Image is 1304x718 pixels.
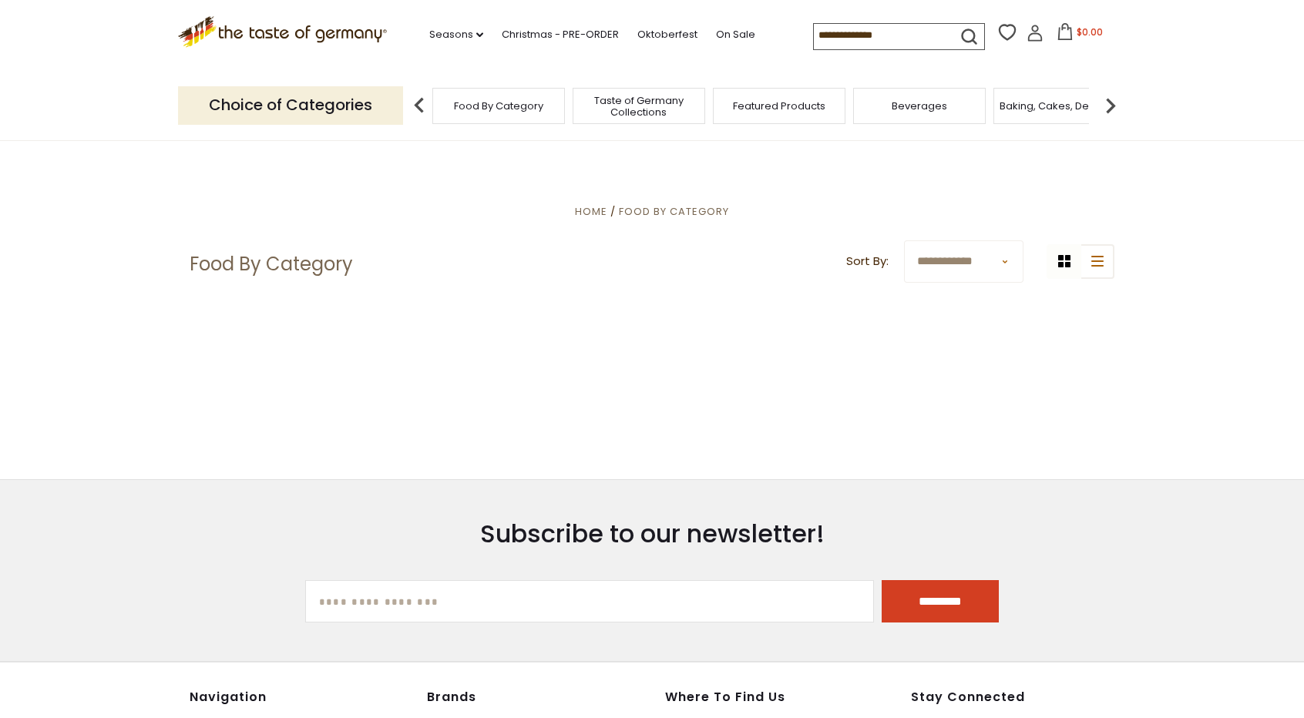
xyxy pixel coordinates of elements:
a: Seasons [429,26,483,43]
a: Taste of Germany Collections [577,95,701,118]
h4: Navigation [190,689,412,705]
img: next arrow [1095,90,1126,121]
a: Beverages [892,100,947,112]
h4: Brands [427,689,649,705]
a: Food By Category [454,100,543,112]
a: Baking, Cakes, Desserts [1000,100,1119,112]
a: Christmas - PRE-ORDER [502,26,619,43]
h3: Subscribe to our newsletter! [305,518,1000,549]
h1: Food By Category [190,253,353,276]
a: Featured Products [733,100,825,112]
span: $0.00 [1077,25,1103,39]
label: Sort By: [846,252,889,271]
h4: Stay Connected [911,689,1114,705]
a: Food By Category [619,204,729,219]
img: previous arrow [404,90,435,121]
a: On Sale [716,26,755,43]
a: Oktoberfest [637,26,697,43]
h4: Where to find us [665,689,841,705]
a: Home [575,204,607,219]
p: Choice of Categories [178,86,403,124]
button: $0.00 [1047,23,1112,46]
